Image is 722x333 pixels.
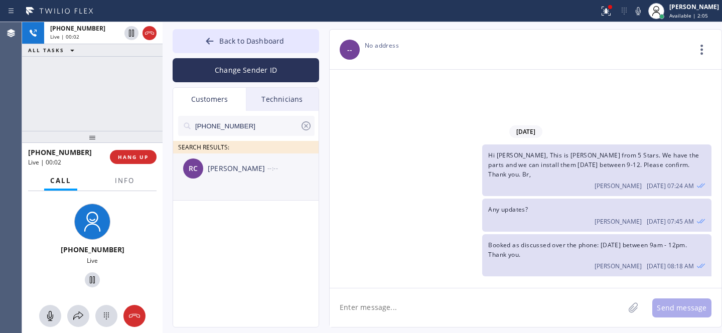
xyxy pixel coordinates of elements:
[115,176,134,185] span: Info
[219,36,284,46] span: Back to Dashboard
[28,158,61,166] span: Live | 00:02
[669,12,708,19] span: Available | 2:05
[123,305,146,327] button: Hang up
[142,26,157,40] button: Hang up
[194,116,300,136] input: Search
[647,262,694,270] span: [DATE] 08:18 AM
[87,256,98,265] span: Live
[246,88,319,111] div: Technicians
[95,305,117,327] button: Open dialpad
[50,24,105,33] span: [PHONE_NUMBER]
[178,143,229,151] span: SEARCH RESULTS:
[22,44,84,56] button: ALL TASKS
[509,125,542,138] span: [DATE]
[595,182,642,190] span: [PERSON_NAME]
[347,44,352,56] span: --
[173,29,319,53] button: Back to Dashboard
[85,272,100,287] button: Hold Customer
[488,205,528,214] span: Any updates?
[189,163,198,175] span: RC
[109,171,140,191] button: Info
[50,33,79,40] span: Live | 00:02
[595,217,642,226] span: [PERSON_NAME]
[488,241,687,259] span: Booked as discussed over the phone: [DATE] between 9am - 12pm. Thank you.
[365,40,399,51] div: No address
[488,151,699,179] span: Hi [PERSON_NAME], This is [PERSON_NAME] from 5 Stars. We have the parts and we can install them [...
[173,88,246,111] div: Customers
[647,217,694,226] span: [DATE] 07:45 AM
[482,199,711,231] div: 08/05/2025 9:45 AM
[647,182,694,190] span: [DATE] 07:24 AM
[208,163,267,175] div: [PERSON_NAME]
[482,234,711,276] div: 08/05/2025 9:18 AM
[482,144,711,197] div: 08/05/2025 9:24 AM
[124,26,138,40] button: Hold Customer
[44,171,77,191] button: Call
[28,47,64,54] span: ALL TASKS
[110,150,157,164] button: HANG UP
[118,153,149,160] span: HANG UP
[50,176,71,185] span: Call
[173,58,319,82] button: Change Sender ID
[61,245,124,254] span: [PHONE_NUMBER]
[39,305,61,327] button: Mute
[28,147,92,157] span: [PHONE_NUMBER]
[631,4,645,18] button: Mute
[652,298,711,317] button: Send message
[669,3,719,11] div: [PERSON_NAME]
[67,305,89,327] button: Open directory
[267,162,320,174] div: --:--
[595,262,642,270] span: [PERSON_NAME]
